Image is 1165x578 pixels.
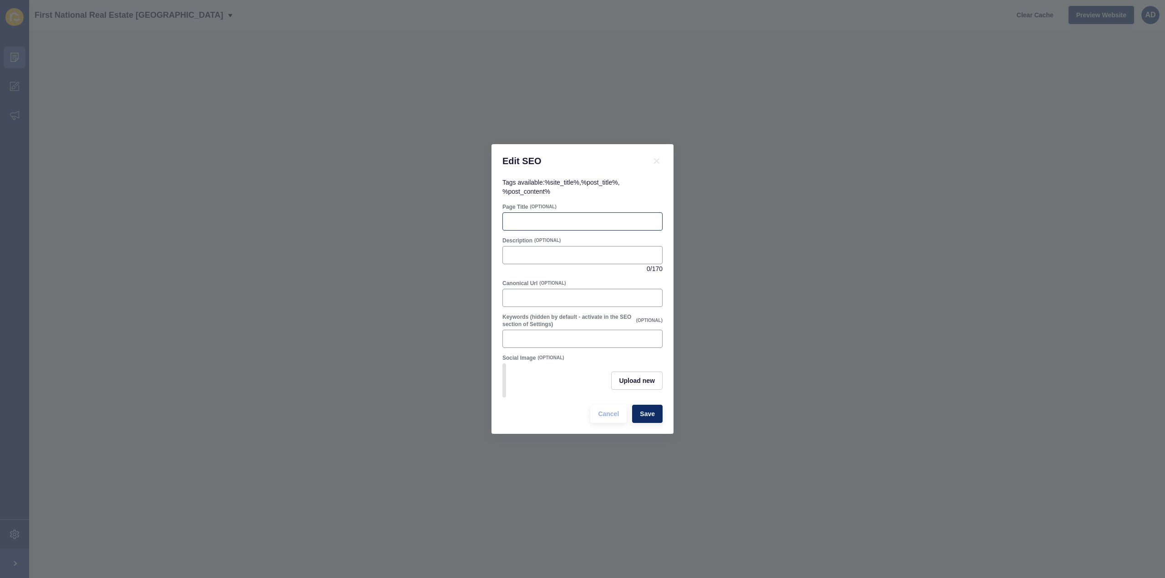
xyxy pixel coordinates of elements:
[650,264,652,273] span: /
[502,354,536,362] label: Social Image
[647,264,650,273] span: 0
[502,237,532,244] label: Description
[611,372,663,390] button: Upload new
[636,317,663,324] span: (OPTIONAL)
[502,179,620,195] span: Tags available: , ,
[581,179,618,186] code: %post_title%
[502,188,550,195] code: %post_content%
[590,405,627,423] button: Cancel
[502,155,640,167] h1: Edit SEO
[502,203,528,211] label: Page Title
[619,376,655,385] span: Upload new
[598,409,619,418] span: Cancel
[502,280,537,287] label: Canonical Url
[534,237,561,244] span: (OPTIONAL)
[537,355,564,361] span: (OPTIONAL)
[640,409,655,418] span: Save
[632,405,663,423] button: Save
[502,313,634,328] label: Keywords (hidden by default - activate in the SEO section of Settings)
[539,280,566,286] span: (OPTIONAL)
[652,264,663,273] span: 170
[530,204,556,210] span: (OPTIONAL)
[545,179,579,186] code: %site_title%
